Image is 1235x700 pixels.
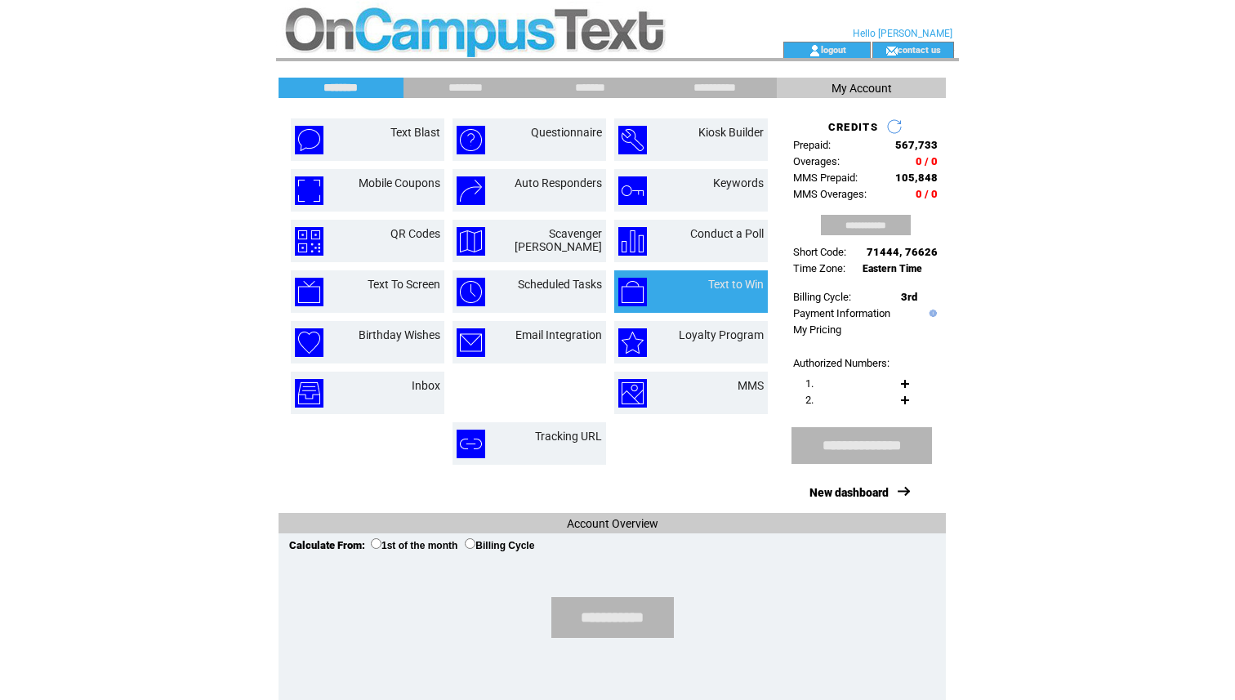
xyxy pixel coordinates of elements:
[295,227,323,256] img: qr-codes.png
[793,188,867,200] span: MMS Overages:
[898,44,941,55] a: contact us
[863,263,922,274] span: Eastern Time
[867,246,938,258] span: 71444, 76626
[618,227,647,256] img: conduct-a-poll.png
[793,246,846,258] span: Short Code:
[793,323,841,336] a: My Pricing
[821,44,846,55] a: logout
[853,28,952,39] span: Hello [PERSON_NAME]
[289,539,365,551] span: Calculate From:
[793,357,889,369] span: Authorized Numbers:
[690,227,764,240] a: Conduct a Poll
[390,126,440,139] a: Text Blast
[809,44,821,57] img: account_icon.gif
[518,278,602,291] a: Scheduled Tasks
[515,176,602,189] a: Auto Responders
[738,379,764,392] a: MMS
[295,176,323,205] img: mobile-coupons.png
[371,540,457,551] label: 1st of the month
[793,139,831,151] span: Prepaid:
[698,126,764,139] a: Kiosk Builder
[885,44,898,57] img: contact_us_icon.gif
[793,307,890,319] a: Payment Information
[368,278,440,291] a: Text To Screen
[713,176,764,189] a: Keywords
[618,379,647,408] img: mms.png
[618,278,647,306] img: text-to-win.png
[793,155,840,167] span: Overages:
[457,430,485,458] img: tracking-url.png
[805,377,814,390] span: 1.
[457,126,485,154] img: questionnaire.png
[618,328,647,357] img: loyalty-program.png
[793,262,845,274] span: Time Zone:
[457,176,485,205] img: auto-responders.png
[371,538,381,549] input: 1st of the month
[457,227,485,256] img: scavenger-hunt.png
[809,486,889,499] a: New dashboard
[793,291,851,303] span: Billing Cycle:
[618,126,647,154] img: kiosk-builder.png
[465,540,534,551] label: Billing Cycle
[295,278,323,306] img: text-to-screen.png
[708,278,764,291] a: Text to Win
[618,176,647,205] img: keywords.png
[390,227,440,240] a: QR Codes
[359,176,440,189] a: Mobile Coupons
[679,328,764,341] a: Loyalty Program
[916,188,938,200] span: 0 / 0
[531,126,602,139] a: Questionnaire
[465,538,475,549] input: Billing Cycle
[916,155,938,167] span: 0 / 0
[515,227,602,253] a: Scavenger [PERSON_NAME]
[828,121,878,133] span: CREDITS
[793,172,858,184] span: MMS Prepaid:
[359,328,440,341] a: Birthday Wishes
[295,126,323,154] img: text-blast.png
[832,82,892,95] span: My Account
[412,379,440,392] a: Inbox
[295,328,323,357] img: birthday-wishes.png
[805,394,814,406] span: 2.
[895,139,938,151] span: 567,733
[457,328,485,357] img: email-integration.png
[515,328,602,341] a: Email Integration
[895,172,938,184] span: 105,848
[901,291,917,303] span: 3rd
[295,379,323,408] img: inbox.png
[457,278,485,306] img: scheduled-tasks.png
[535,430,602,443] a: Tracking URL
[925,310,937,317] img: help.gif
[567,517,658,530] span: Account Overview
